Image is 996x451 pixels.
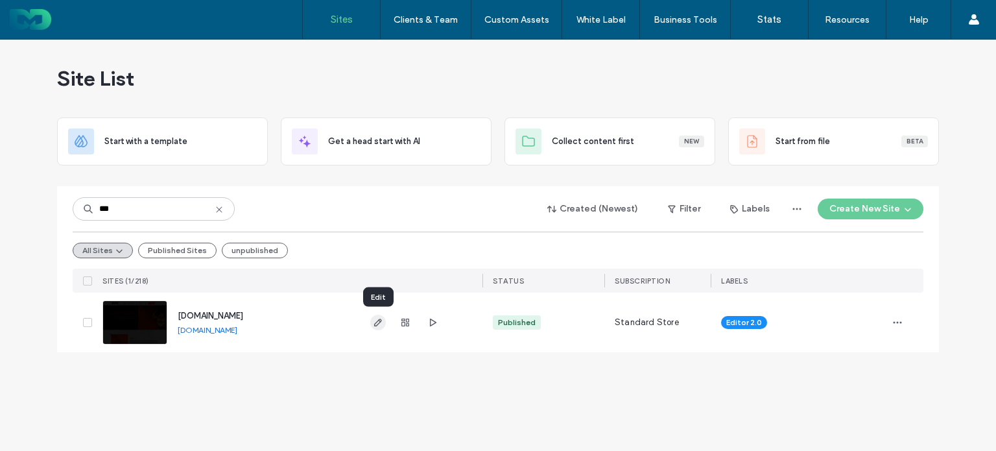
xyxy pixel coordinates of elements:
[825,14,870,25] label: Resources
[654,14,717,25] label: Business Tools
[222,243,288,258] button: unpublished
[576,14,626,25] label: White Label
[655,199,713,219] button: Filter
[726,317,762,328] span: Editor 2.0
[909,14,929,25] label: Help
[57,117,268,165] div: Start with a template
[728,117,939,165] div: Start from fileBeta
[776,135,830,148] span: Start from file
[818,199,923,219] button: Create New Site
[552,135,634,148] span: Collect content first
[104,135,187,148] span: Start with a template
[331,14,353,25] label: Sites
[901,136,928,147] div: Beta
[102,276,149,286] span: SITES (1/218)
[73,243,133,258] button: All Sites
[721,276,748,286] span: LABELS
[493,276,524,286] span: STATUS
[178,311,243,321] a: [DOMAIN_NAME]
[718,199,781,219] button: Labels
[498,317,536,328] div: Published
[57,66,134,91] span: Site List
[757,14,781,25] label: Stats
[394,14,458,25] label: Clients & Team
[615,276,670,286] span: SUBSCRIPTION
[679,136,704,147] div: New
[138,243,217,258] button: Published Sites
[29,9,56,21] span: Help
[484,14,549,25] label: Custom Assets
[504,117,715,165] div: Collect content firstNew
[328,135,420,148] span: Get a head start with AI
[536,199,650,219] button: Created (Newest)
[281,117,492,165] div: Get a head start with AI
[363,287,394,307] div: Edit
[615,316,679,329] span: Standard Store
[178,325,237,335] a: [DOMAIN_NAME]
